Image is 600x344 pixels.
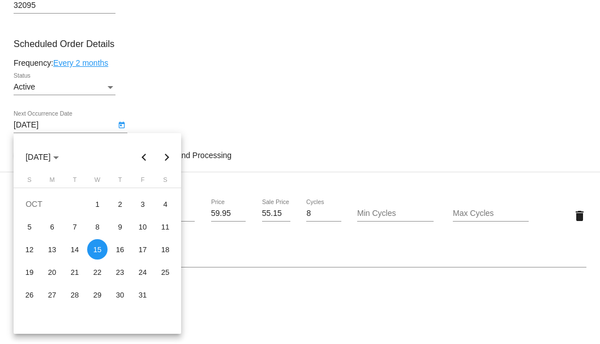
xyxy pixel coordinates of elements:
div: 17 [132,239,153,260]
td: October 9, 2025 [109,215,131,238]
div: 24 [132,262,153,282]
td: October 14, 2025 [63,238,86,261]
td: October 29, 2025 [86,283,109,306]
td: October 28, 2025 [63,283,86,306]
div: 19 [19,262,40,282]
div: 29 [87,284,108,305]
td: October 8, 2025 [86,215,109,238]
div: 31 [132,284,153,305]
div: 23 [110,262,130,282]
td: October 1, 2025 [86,193,109,215]
td: October 2, 2025 [109,193,131,215]
th: Sunday [18,176,41,188]
td: OCT [18,193,86,215]
div: 10 [132,216,153,237]
div: 30 [110,284,130,305]
td: October 31, 2025 [131,283,154,306]
div: 18 [155,239,175,260]
td: October 18, 2025 [154,238,177,261]
div: 11 [155,216,175,237]
th: Wednesday [86,176,109,188]
div: 3 [132,194,153,214]
td: October 21, 2025 [63,261,86,283]
div: 6 [42,216,62,237]
th: Friday [131,176,154,188]
td: October 12, 2025 [18,238,41,261]
td: October 26, 2025 [18,283,41,306]
div: 21 [65,262,85,282]
div: 14 [65,239,85,260]
td: October 27, 2025 [41,283,63,306]
div: 20 [42,262,62,282]
div: 7 [65,216,85,237]
td: October 6, 2025 [41,215,63,238]
td: October 7, 2025 [63,215,86,238]
td: October 3, 2025 [131,193,154,215]
td: October 15, 2025 [86,238,109,261]
span: [DATE] [25,152,59,162]
div: 1 [87,194,108,214]
div: 5 [19,216,40,237]
td: October 17, 2025 [131,238,154,261]
button: Previous month [133,146,156,168]
div: 9 [110,216,130,237]
td: October 25, 2025 [154,261,177,283]
td: October 5, 2025 [18,215,41,238]
td: October 16, 2025 [109,238,131,261]
td: October 20, 2025 [41,261,63,283]
div: 12 [19,239,40,260]
td: October 10, 2025 [131,215,154,238]
div: 2 [110,194,130,214]
div: 25 [155,262,175,282]
td: October 11, 2025 [154,215,177,238]
th: Saturday [154,176,177,188]
td: October 19, 2025 [18,261,41,283]
div: 13 [42,239,62,260]
div: 28 [65,284,85,305]
div: 4 [155,194,175,214]
th: Tuesday [63,176,86,188]
div: 27 [42,284,62,305]
button: Next month [156,146,178,168]
div: 8 [87,216,108,237]
div: 15 [87,239,108,260]
td: October 22, 2025 [86,261,109,283]
td: October 4, 2025 [154,193,177,215]
th: Thursday [109,176,131,188]
button: Choose month and year [16,146,68,168]
td: October 24, 2025 [131,261,154,283]
td: October 13, 2025 [41,238,63,261]
div: 22 [87,262,108,282]
td: October 23, 2025 [109,261,131,283]
div: 16 [110,239,130,260]
div: 26 [19,284,40,305]
th: Monday [41,176,63,188]
td: October 30, 2025 [109,283,131,306]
